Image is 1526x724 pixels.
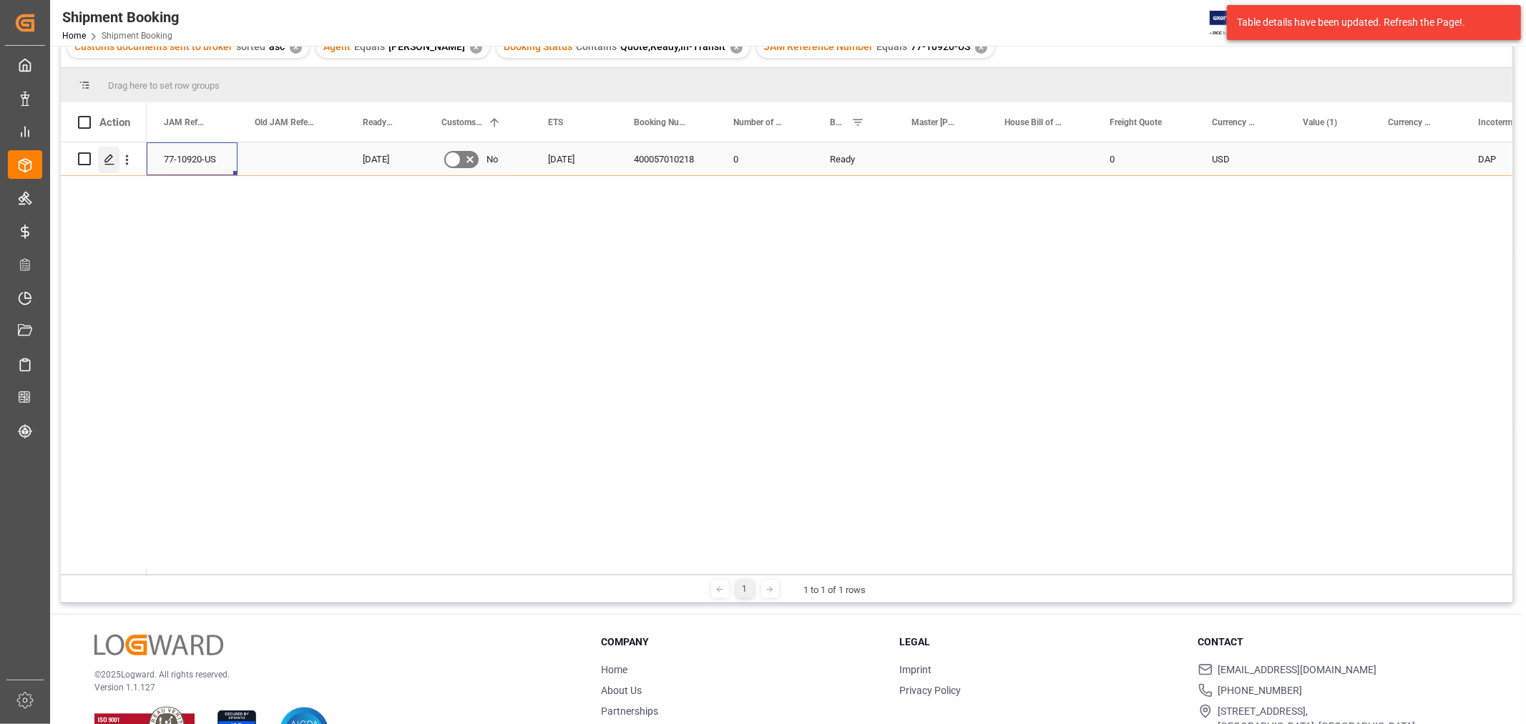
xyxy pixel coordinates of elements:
div: ✕ [290,41,302,54]
span: Ready Date [363,117,394,127]
span: Master [PERSON_NAME] of Lading Number [911,117,957,127]
span: Customs documents sent to broker [441,117,482,127]
span: [EMAIL_ADDRESS][DOMAIN_NAME] [1218,662,1377,677]
span: House Bill of Lading Number [1004,117,1062,127]
span: Freight Quote [1110,117,1162,127]
div: 77-10920-US [147,142,238,175]
a: Home [62,31,86,41]
span: Equals [354,41,385,52]
span: asc [269,41,285,52]
div: 400057010218 [617,142,716,175]
div: USD [1195,142,1286,175]
span: Value (1) [1303,117,1337,127]
a: Partnerships [601,705,658,717]
span: Number of Containers [733,117,783,127]
span: JAM Reference Number [764,41,873,52]
div: [DATE] [346,142,424,175]
span: 77-10920-US [911,41,970,52]
div: Table details have been updated. Refresh the Page!. [1237,15,1500,30]
div: ✕ [975,41,987,54]
img: Exertis%20JAM%20-%20Email%20Logo.jpg_1722504956.jpg [1210,11,1259,36]
div: 1 [736,580,754,598]
div: Ready [830,143,877,176]
a: Home [601,664,627,675]
h3: Legal [899,635,1180,650]
span: Currency (freight quote) [1212,117,1256,127]
div: Press SPACE to select this row. [61,142,147,176]
a: Privacy Policy [899,685,961,696]
span: No [486,143,498,176]
span: Booking Number [634,117,686,127]
a: About Us [601,685,642,696]
span: JAM Reference Number [164,117,207,127]
span: Currency for Value (1) [1388,117,1431,127]
span: Customs documents sent to broker [74,41,233,52]
a: Imprint [899,664,931,675]
div: 1 to 1 of 1 rows [804,583,866,597]
span: Old JAM Reference Number [255,117,316,127]
div: Action [99,116,130,129]
span: Quote,Ready,In-Transit [620,41,725,52]
span: [PHONE_NUMBER] [1218,683,1303,698]
h3: Contact [1198,635,1479,650]
span: Equals [876,41,907,52]
div: [DATE] [531,142,617,175]
p: © 2025 Logward. All rights reserved. [94,668,565,681]
div: ✕ [470,41,482,54]
div: Shipment Booking [62,6,179,28]
span: Contains [576,41,617,52]
span: Booking Status [830,117,846,127]
span: Booking Status [504,41,572,52]
span: sorted [236,41,265,52]
h3: Company [601,635,881,650]
div: 0 [1092,142,1195,175]
span: Incoterm [1478,117,1512,127]
img: Logward Logo [94,635,223,655]
span: Agent [323,41,351,52]
span: [PERSON_NAME] [388,41,465,52]
span: Drag here to set row groups [108,80,220,91]
div: 0 [716,142,813,175]
p: Version 1.1.127 [94,681,565,694]
span: ETS [548,117,563,127]
div: ✕ [730,41,743,54]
